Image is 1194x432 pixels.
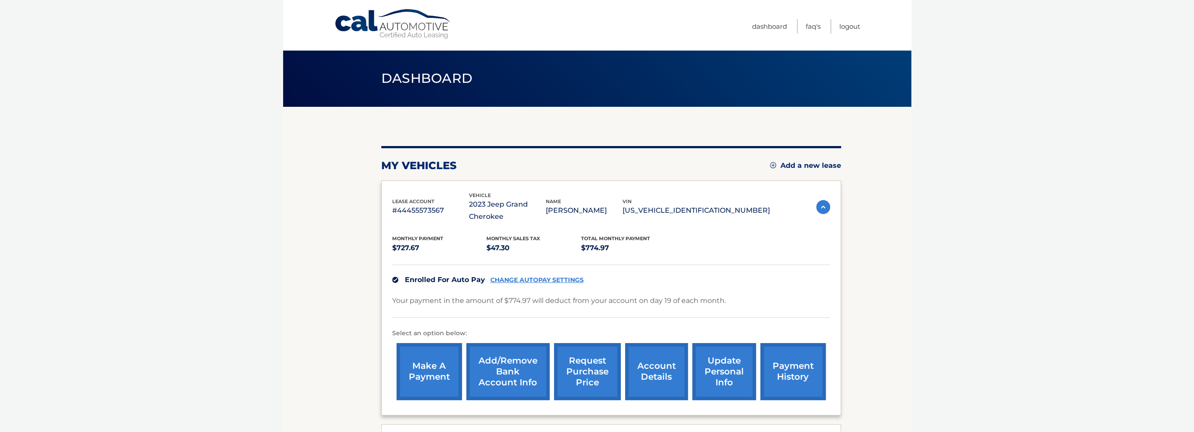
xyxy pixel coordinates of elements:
[392,242,487,254] p: $727.67
[839,19,860,34] a: Logout
[770,162,776,168] img: add.svg
[486,235,540,242] span: Monthly sales Tax
[692,343,756,400] a: update personal info
[397,343,462,400] a: make a payment
[469,192,491,198] span: vehicle
[770,161,841,170] a: Add a new lease
[392,198,434,204] span: lease account
[392,204,469,217] p: #44455573567
[466,343,550,400] a: Add/Remove bank account info
[381,159,457,172] h2: my vehicles
[490,276,584,284] a: CHANGE AUTOPAY SETTINGS
[392,277,398,283] img: check.svg
[806,19,821,34] a: FAQ's
[581,242,676,254] p: $774.97
[581,235,650,242] span: Total Monthly Payment
[405,276,485,284] span: Enrolled For Auto Pay
[546,204,623,217] p: [PERSON_NAME]
[554,343,621,400] a: request purchase price
[392,235,443,242] span: Monthly Payment
[623,198,632,204] span: vin
[486,242,581,254] p: $47.30
[392,328,830,339] p: Select an option below:
[469,198,546,223] p: 2023 Jeep Grand Cherokee
[760,343,826,400] a: payment history
[546,198,561,204] span: name
[816,200,830,214] img: accordion-active.svg
[334,9,452,40] a: Cal Automotive
[392,295,726,307] p: Your payment in the amount of $774.97 will deduct from your account on day 19 of each month.
[381,70,473,86] span: Dashboard
[625,343,688,400] a: account details
[752,19,787,34] a: Dashboard
[623,204,770,217] p: [US_VEHICLE_IDENTIFICATION_NUMBER]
